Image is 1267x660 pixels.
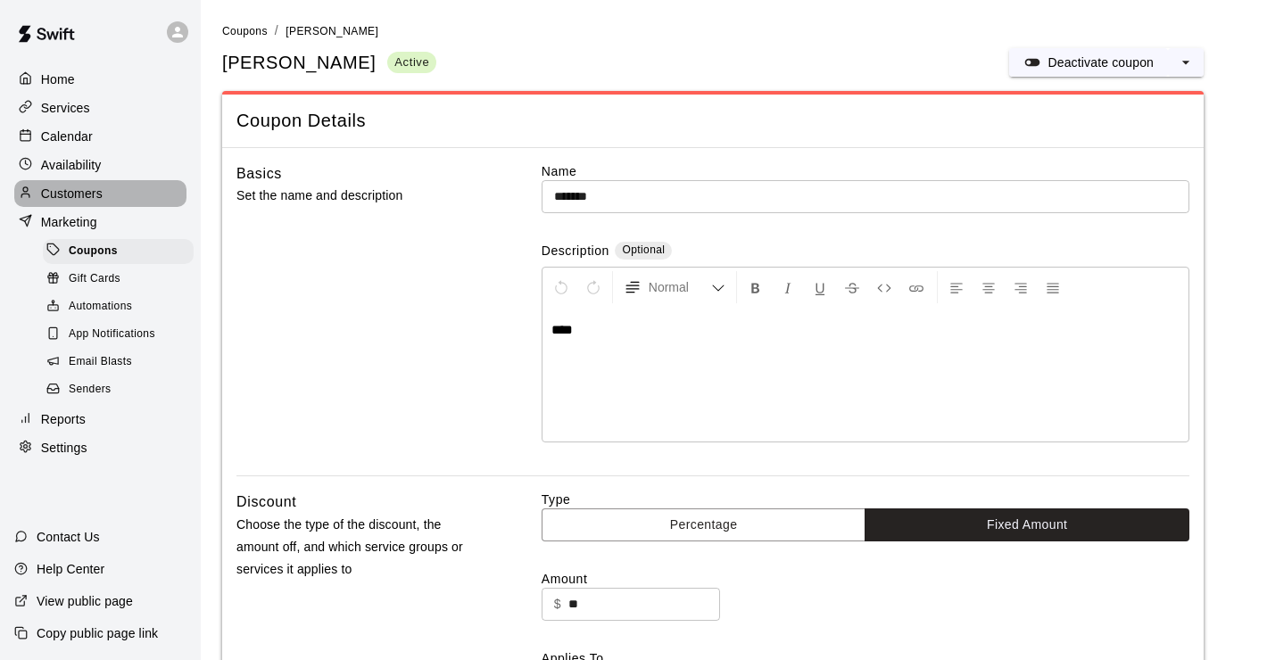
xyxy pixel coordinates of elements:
a: Reports [14,406,186,433]
span: Active [387,54,436,70]
a: Customers [14,180,186,207]
button: Left Align [941,271,972,303]
button: Format Underline [805,271,835,303]
label: Amount [542,570,1189,588]
a: Marketing [14,209,186,235]
a: Calendar [14,123,186,150]
button: select merge strategy [1168,48,1204,77]
h6: Basics [236,162,282,186]
span: Automations [69,298,132,316]
span: Gift Cards [69,270,120,288]
p: Copy public page link [37,624,158,642]
p: Help Center [37,560,104,578]
button: Format Bold [741,271,771,303]
a: Coupons [43,237,201,265]
label: Description [542,242,609,262]
span: Coupons [222,25,268,37]
div: split button [1009,48,1204,77]
p: Services [41,99,90,117]
h6: Discount [236,491,296,514]
button: Redo [578,271,609,303]
button: Insert Link [901,271,932,303]
a: Senders [43,376,201,404]
p: Reports [41,410,86,428]
div: Automations [43,294,194,319]
a: Settings [14,434,186,461]
p: Home [41,70,75,88]
label: Name [542,162,1189,180]
button: Formatting Options [617,271,733,303]
p: Settings [41,439,87,457]
p: Availability [41,156,102,174]
a: Automations [43,293,201,321]
div: Gift Cards [43,267,194,292]
a: Availability [14,152,186,178]
p: $ [554,595,561,614]
p: Customers [41,185,103,202]
div: App Notifications [43,322,194,347]
button: Fixed Amount [865,508,1189,541]
a: Gift Cards [43,265,201,293]
button: Undo [546,271,576,303]
span: Email Blasts [69,353,132,371]
a: Home [14,66,186,93]
div: Coupons [43,239,194,264]
nav: breadcrumb [222,21,1246,41]
span: Coupon Details [236,109,1189,133]
p: Deactivate coupon [1048,54,1154,71]
p: Choose the type of the discount, the amount off, and which service groups or services it applies to [236,514,484,582]
span: Coupons [69,243,118,260]
p: View public page [37,592,133,610]
p: Marketing [41,213,97,231]
button: Format Italics [773,271,803,303]
span: Optional [622,243,665,256]
button: Deactivate coupon [1009,48,1168,77]
a: Services [14,95,186,121]
label: Type [542,491,1189,508]
div: Senders [43,377,194,402]
a: Coupons [222,23,268,37]
button: Justify Align [1038,271,1068,303]
button: Center Align [973,271,1004,303]
button: Right Align [1006,271,1036,303]
span: [PERSON_NAME] [286,25,378,37]
a: Email Blasts [43,349,201,376]
p: Calendar [41,128,93,145]
a: App Notifications [43,321,201,349]
p: Set the name and description [236,185,484,207]
span: App Notifications [69,326,155,343]
p: Contact Us [37,528,100,546]
li: / [275,21,278,40]
button: Percentage [542,508,866,541]
div: [PERSON_NAME] [222,51,436,75]
button: Format Strikethrough [837,271,867,303]
button: Insert Code [869,271,899,303]
span: Normal [649,278,711,296]
div: Email Blasts [43,350,194,375]
span: Senders [69,381,112,399]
